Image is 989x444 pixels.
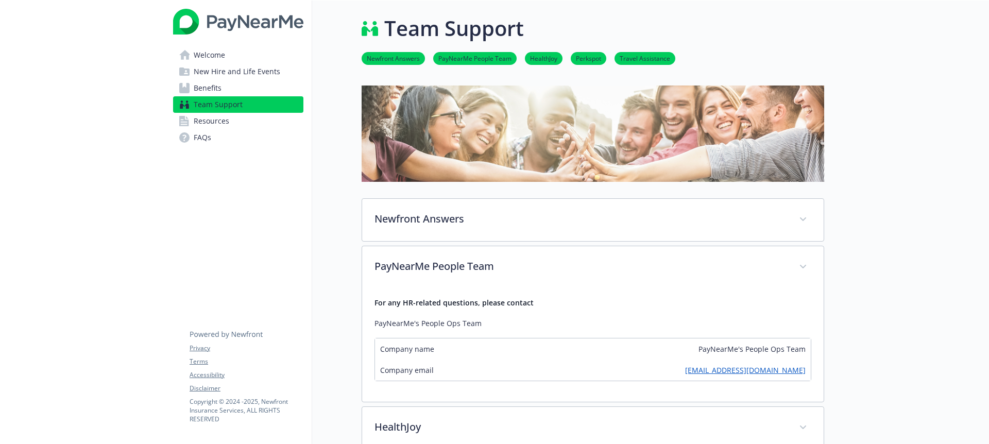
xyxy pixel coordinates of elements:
[173,113,303,129] a: Resources
[525,53,562,63] a: HealthJoy
[380,344,434,354] span: Company name
[190,397,303,423] p: Copyright © 2024 - 2025 , Newfront Insurance Services, ALL RIGHTS RESERVED
[362,288,824,402] div: PayNearMe People Team
[384,13,524,44] h1: Team Support
[685,365,806,375] a: [EMAIL_ADDRESS][DOMAIN_NAME]
[362,199,824,241] div: Newfront Answers
[380,365,434,375] span: Company email
[190,344,303,353] a: Privacy
[433,53,517,63] a: PayNearMe People Team
[698,344,806,354] span: PayNearMe's People Ops Team
[173,47,303,63] a: Welcome
[374,211,787,227] p: Newfront Answers
[190,370,303,380] a: Accessibility
[374,259,787,274] p: PayNearMe People Team
[362,53,425,63] a: Newfront Answers
[173,129,303,146] a: FAQs
[374,317,811,330] p: PayNearMe's People Ops Team
[194,113,229,129] span: Resources
[194,129,211,146] span: FAQs
[190,357,303,366] a: Terms
[194,80,221,96] span: Benefits
[362,246,824,288] div: PayNearMe People Team
[615,53,675,63] a: Travel Assistance
[374,419,787,435] p: HealthJoy
[194,63,280,80] span: New Hire and Life Events
[571,53,606,63] a: Perkspot
[190,384,303,393] a: Disclaimer
[173,80,303,96] a: Benefits
[194,96,243,113] span: Team Support
[194,47,225,63] span: Welcome
[362,86,824,182] img: team support page banner
[173,63,303,80] a: New Hire and Life Events
[374,298,534,308] strong: For any HR-related questions, please contact
[173,96,303,113] a: Team Support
